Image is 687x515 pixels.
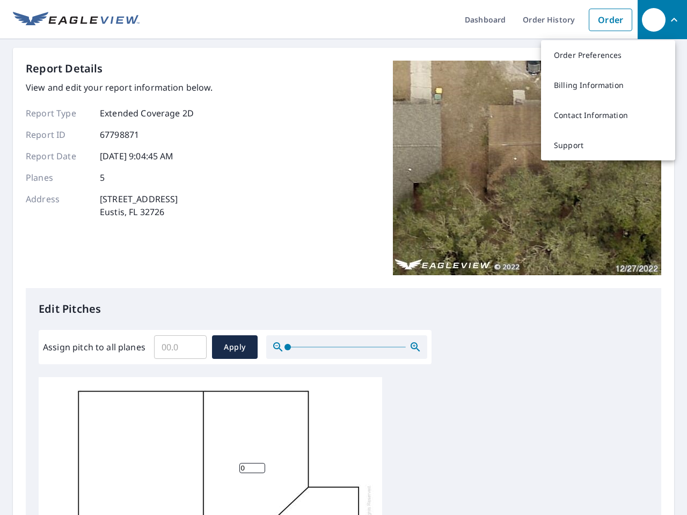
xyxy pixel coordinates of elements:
[13,12,140,28] img: EV Logo
[43,341,145,354] label: Assign pitch to all planes
[26,150,90,163] p: Report Date
[541,130,675,160] a: Support
[100,107,194,120] p: Extended Coverage 2D
[393,61,661,275] img: Top image
[26,61,103,77] p: Report Details
[221,341,249,354] span: Apply
[26,128,90,141] p: Report ID
[26,107,90,120] p: Report Type
[589,9,632,31] a: Order
[100,171,105,184] p: 5
[541,100,675,130] a: Contact Information
[541,70,675,100] a: Billing Information
[26,193,90,218] p: Address
[100,193,178,218] p: [STREET_ADDRESS] Eustis, FL 32726
[100,128,139,141] p: 67798871
[100,150,174,163] p: [DATE] 9:04:45 AM
[26,171,90,184] p: Planes
[39,301,648,317] p: Edit Pitches
[212,335,258,359] button: Apply
[26,81,213,94] p: View and edit your report information below.
[154,332,207,362] input: 00.0
[541,40,675,70] a: Order Preferences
